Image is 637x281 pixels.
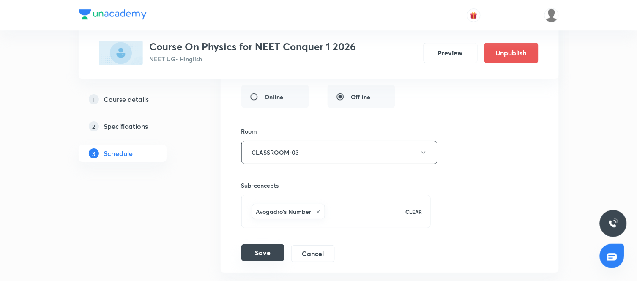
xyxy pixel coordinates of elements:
button: Save [241,244,284,261]
p: 2 [89,121,99,131]
h6: Avogadro's Number [256,207,312,216]
button: CLASSROOM-03 [241,141,437,164]
h3: Course On Physics for NEET Conquer 1 2026 [150,41,356,53]
a: 1Course details [79,91,194,108]
h5: Course details [104,94,149,104]
a: Company Logo [79,9,147,22]
img: avatar [470,11,478,19]
p: CLEAR [405,208,422,216]
h5: Schedule [104,148,133,158]
p: 1 [89,94,99,104]
p: 3 [89,148,99,158]
h6: Room [241,127,257,136]
img: Company Logo [79,9,147,19]
button: Cancel [291,245,335,262]
a: 2Specifications [79,118,194,135]
button: Preview [424,43,478,63]
h5: Specifications [104,121,148,131]
p: NEET UG • Hinglish [150,55,356,63]
img: ttu [608,218,618,229]
button: avatar [467,8,481,22]
img: A51212AD-54A1-4035-9585-60F8E2010FDF_plus.png [99,41,143,65]
h6: Sub-concepts [241,181,431,190]
img: Md Khalid Hasan Ansari [544,8,559,22]
button: Unpublish [484,43,539,63]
